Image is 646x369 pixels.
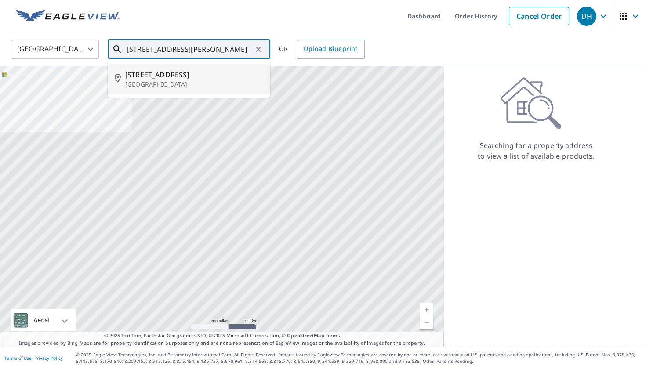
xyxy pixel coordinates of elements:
[4,355,63,361] p: |
[76,351,642,365] p: © 2025 Eagle View Technologies, Inc. and Pictometry International Corp. All Rights Reserved. Repo...
[11,37,99,61] div: [GEOGRAPHIC_DATA]
[125,80,263,89] p: [GEOGRAPHIC_DATA]
[577,7,596,26] div: DH
[252,43,265,55] button: Clear
[287,332,324,339] a: OpenStreetMap
[4,355,32,361] a: Terms of Use
[477,140,595,161] p: Searching for a property address to view a list of available products.
[420,303,433,316] a: Current Level 5, Zoom In
[34,355,63,361] a: Privacy Policy
[297,40,364,59] a: Upload Blueprint
[509,7,569,25] a: Cancel Order
[279,40,365,59] div: OR
[127,37,252,61] input: Search by address or latitude-longitude
[420,316,433,329] a: Current Level 5, Zoom Out
[11,309,76,331] div: Aerial
[31,309,52,331] div: Aerial
[304,43,357,54] span: Upload Blueprint
[326,332,340,339] a: Terms
[125,69,263,80] span: [STREET_ADDRESS]
[16,10,120,23] img: EV Logo
[104,332,340,340] span: © 2025 TomTom, Earthstar Geographics SIO, © 2025 Microsoft Corporation, ©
